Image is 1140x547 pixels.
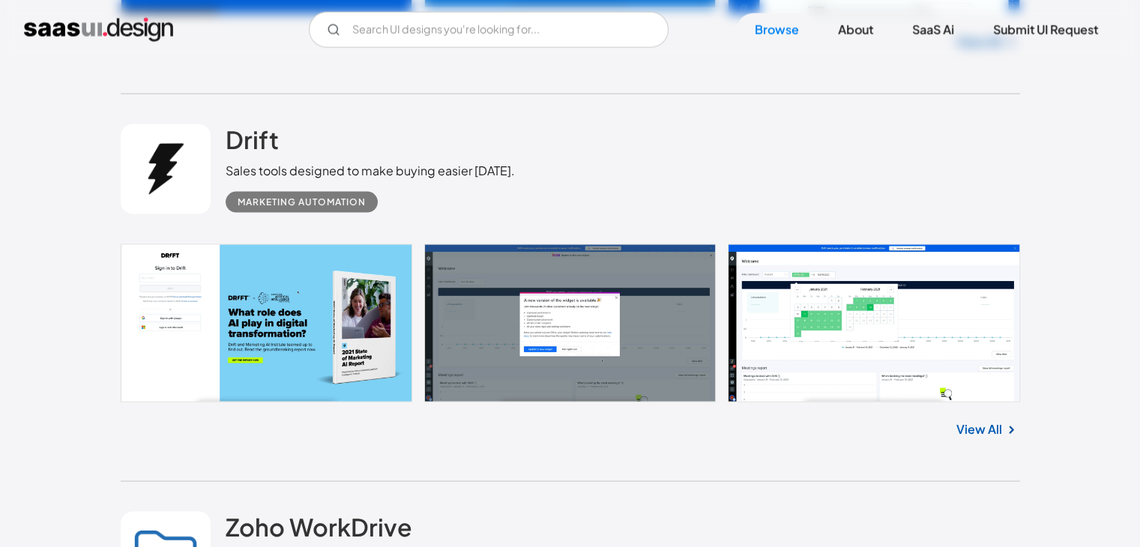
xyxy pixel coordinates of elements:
a: home [24,18,173,42]
h2: Drift [226,124,279,154]
a: Browse [737,13,817,46]
a: About [820,13,891,46]
div: Sales tools designed to make buying easier [DATE]. [226,162,515,180]
a: SaaS Ai [894,13,972,46]
form: Email Form [309,12,669,48]
h2: Zoho WorkDrive [226,512,412,542]
a: Drift [226,124,279,162]
a: Submit UI Request [975,13,1116,46]
a: View All [956,420,1002,438]
input: Search UI designs you're looking for... [309,12,669,48]
div: Marketing Automation [238,193,366,211]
